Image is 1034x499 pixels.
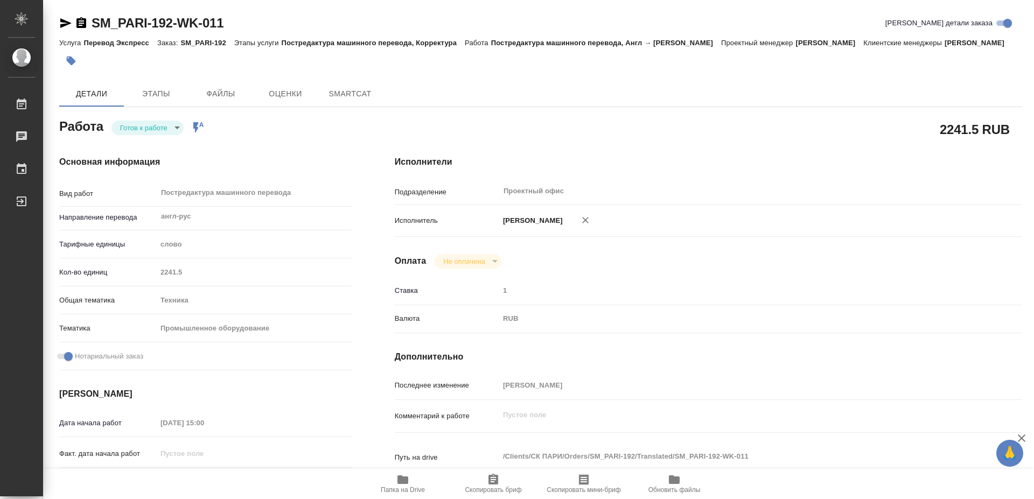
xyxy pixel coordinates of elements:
p: Последнее изменение [395,380,499,391]
p: SM_PARI-192 [180,39,234,47]
button: Скопировать бриф [448,469,539,499]
h4: Исполнители [395,156,1022,168]
p: [PERSON_NAME] [795,39,863,47]
p: Путь на drive [395,452,499,463]
h4: [PERSON_NAME] [59,388,352,400]
span: Файлы [195,87,247,101]
button: Готов к работе [117,123,171,132]
p: Постредактура машинного перевода, Англ → [PERSON_NAME] [491,39,721,47]
p: Общая тематика [59,295,157,306]
p: [PERSON_NAME] [499,215,563,226]
a: SM_PARI-192-WK-011 [92,16,223,30]
span: Детали [66,87,117,101]
h4: Основная информация [59,156,352,168]
button: Удалить исполнителя [574,208,597,232]
div: слово [157,235,352,254]
p: Заказ: [157,39,180,47]
p: Услуга [59,39,83,47]
input: Пустое поле [157,264,352,280]
p: Исполнитель [395,215,499,226]
div: Готов к работе [111,121,184,135]
span: Скопировать бриф [465,486,521,494]
button: Не оплачена [440,257,488,266]
input: Пустое поле [499,377,970,393]
span: Скопировать мини-бриф [547,486,620,494]
button: 🙏 [996,440,1023,467]
p: Ставка [395,285,499,296]
h4: Оплата [395,255,427,268]
p: Валюта [395,313,499,324]
span: Этапы [130,87,182,101]
span: Обновить файлы [648,486,701,494]
p: [PERSON_NAME] [945,39,1012,47]
p: Факт. дата начала работ [59,448,157,459]
h2: 2241.5 RUB [940,120,1010,138]
button: Добавить тэг [59,49,83,73]
span: [PERSON_NAME] детали заказа [885,18,993,29]
input: Пустое поле [157,446,251,461]
div: RUB [499,310,970,328]
p: Этапы услуги [234,39,282,47]
p: Комментарий к работе [395,411,499,421]
p: Тематика [59,323,157,334]
p: Перевод Экспресс [83,39,157,47]
button: Обновить файлы [629,469,719,499]
button: Скопировать ссылку [75,17,88,30]
p: Проектный менеджер [721,39,795,47]
p: Направление перевода [59,212,157,223]
p: Вид работ [59,188,157,199]
span: Нотариальный заказ [75,351,143,362]
p: Работа [465,39,491,47]
p: Клиентские менеджеры [863,39,945,47]
p: Подразделение [395,187,499,198]
button: Скопировать ссылку для ЯМессенджера [59,17,72,30]
span: SmartCat [324,87,376,101]
span: 🙏 [1001,442,1019,465]
p: Постредактура машинного перевода, Корректура [282,39,465,47]
span: Оценки [260,87,311,101]
h2: Работа [59,116,103,135]
span: Папка на Drive [381,486,425,494]
p: Тарифные единицы [59,239,157,250]
input: Пустое поле [157,415,251,431]
div: Техника [157,291,352,310]
h4: Дополнительно [395,350,1022,363]
button: Скопировать мини-бриф [539,469,629,499]
button: Папка на Drive [358,469,448,499]
p: Дата начала работ [59,418,157,428]
div: Промышленное оборудование [157,319,352,338]
div: Готов к работе [435,254,501,269]
p: Кол-во единиц [59,267,157,278]
textarea: /Clients/СК ПАРИ/Orders/SM_PARI-192/Translated/SM_PARI-192-WK-011 [499,447,970,466]
input: Пустое поле [499,283,970,298]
